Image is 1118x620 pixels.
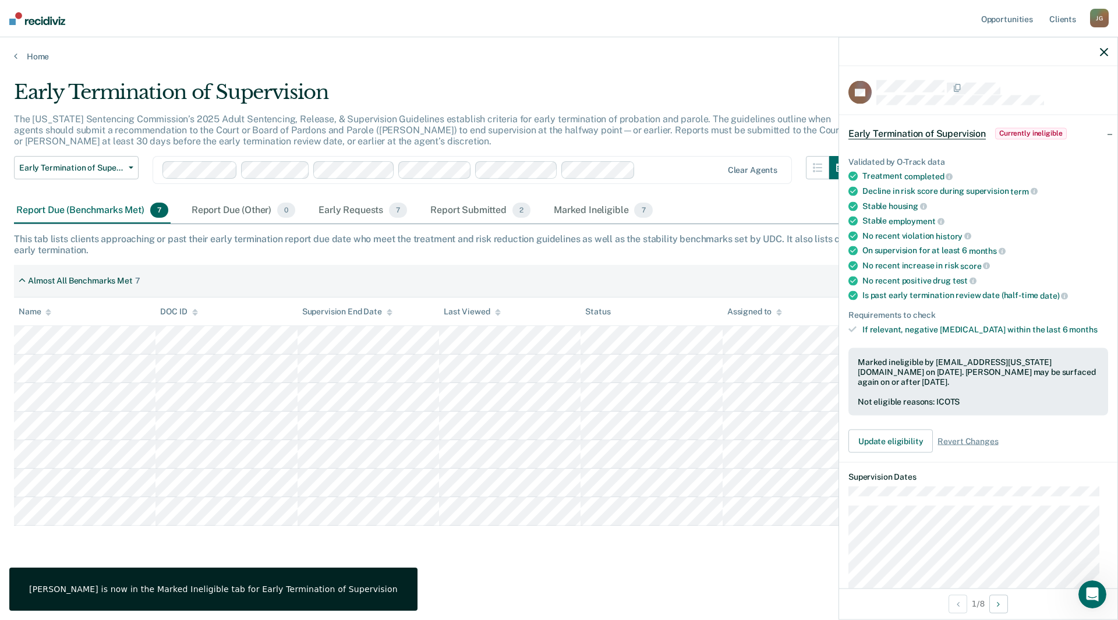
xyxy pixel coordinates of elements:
[14,233,1104,256] div: This tab lists clients approaching or past their early termination report due date who meet the t...
[189,198,298,224] div: Report Due (Other)
[728,165,777,175] div: Clear agents
[1090,9,1109,27] div: J G
[428,198,533,224] div: Report Submitted
[839,115,1117,152] div: Early Termination of SupervisionCurrently ineligible
[14,198,171,224] div: Report Due (Benchmarks Met)
[1069,324,1097,334] span: months
[862,246,1108,256] div: On supervision for at least 6
[904,172,953,181] span: completed
[512,203,530,218] span: 2
[862,201,1108,211] div: Stable
[14,80,852,114] div: Early Termination of Supervision
[848,430,933,453] button: Update eligibility
[858,357,1099,387] div: Marked ineligible by [EMAIL_ADDRESS][US_STATE][DOMAIN_NAME] on [DATE]. [PERSON_NAME] may be surfa...
[277,203,295,218] span: 0
[953,276,977,285] span: test
[937,437,998,447] span: Revert Changes
[29,584,398,594] div: [PERSON_NAME] is now in the Marked Ineligible tab for Early Termination of Supervision
[1078,580,1106,608] iframe: Intercom live chat
[150,203,168,218] span: 7
[444,307,500,317] div: Last Viewed
[862,290,1108,301] div: Is past early termination review date (half-time
[160,307,197,317] div: DOC ID
[135,276,140,286] div: 7
[949,594,967,613] button: Previous Opportunity
[889,201,927,211] span: housing
[19,307,51,317] div: Name
[862,171,1108,182] div: Treatment
[9,12,65,25] img: Recidiviz
[14,51,1104,62] a: Home
[862,186,1108,197] div: Decline in risk score during supervision
[848,310,1108,320] div: Requirements to check
[727,307,782,317] div: Assigned to
[862,231,1108,241] div: No recent violation
[1010,186,1037,196] span: term
[862,261,1108,271] div: No recent increase in risk
[936,231,971,240] span: history
[995,127,1067,139] span: Currently ineligible
[551,198,655,224] div: Marked Ineligible
[862,324,1108,334] div: If relevant, negative [MEDICAL_DATA] within the last 6
[848,157,1108,166] div: Validated by O-Track data
[889,217,944,226] span: employment
[839,588,1117,619] div: 1 / 8
[316,198,409,224] div: Early Requests
[634,203,652,218] span: 7
[848,472,1108,482] dt: Supervision Dates
[585,307,610,317] div: Status
[28,276,133,286] div: Almost All Benchmarks Met
[14,114,843,147] p: The [US_STATE] Sentencing Commission’s 2025 Adult Sentencing, Release, & Supervision Guidelines e...
[302,307,392,317] div: Supervision End Date
[989,594,1008,613] button: Next Opportunity
[862,275,1108,286] div: No recent positive drug
[960,261,990,270] span: score
[848,127,986,139] span: Early Termination of Supervision
[969,246,1006,256] span: months
[862,216,1108,226] div: Stable
[1040,291,1068,300] span: date)
[858,396,1099,406] div: Not eligible reasons: ICOTS
[389,203,407,218] span: 7
[19,163,124,173] span: Early Termination of Supervision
